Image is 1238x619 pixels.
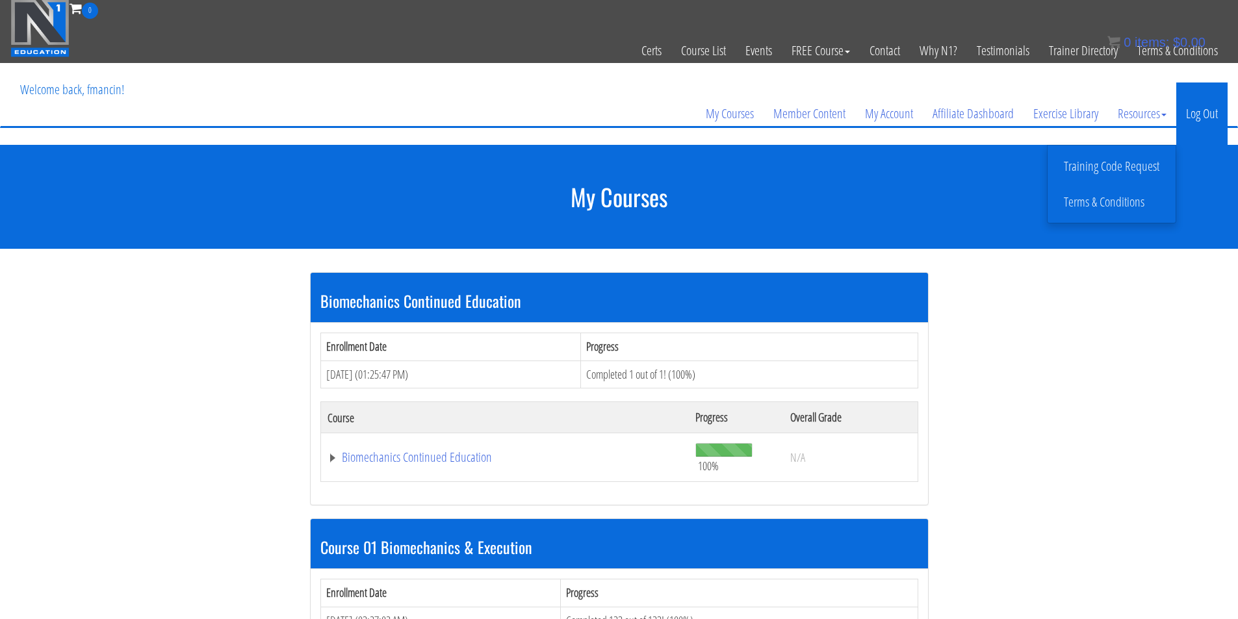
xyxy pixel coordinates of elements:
td: N/A [784,433,918,482]
th: Overall Grade [784,402,918,433]
a: Why N1? [910,19,967,82]
a: Log Out [1176,82,1228,145]
a: Course List [671,19,736,82]
a: Resources [1108,82,1176,145]
a: FREE Course [782,19,860,82]
a: Testimonials [967,19,1039,82]
th: Course [320,402,689,433]
a: Biomechanics Continued Education [328,451,683,464]
a: Affiliate Dashboard [923,82,1024,145]
th: Progress [560,579,918,607]
bdi: 0.00 [1173,35,1206,49]
h3: Course 01 Biomechanics & Execution [320,538,918,555]
span: 100% [698,459,719,473]
th: Enrollment Date [320,333,581,360]
p: Welcome back, fmancin! [10,64,134,116]
a: Exercise Library [1024,82,1108,145]
td: [DATE] (01:25:47 PM) [320,360,581,388]
a: Certs [632,19,671,82]
th: Progress [689,402,783,433]
span: $ [1173,35,1180,49]
a: 0 items: $0.00 [1107,35,1206,49]
td: Completed 1 out of 1! (100%) [581,360,918,388]
a: Trainer Directory [1039,19,1128,82]
a: Events [736,19,782,82]
a: My Courses [696,82,764,145]
img: icon11.png [1107,36,1120,49]
span: 0 [1124,35,1131,49]
a: My Account [855,82,923,145]
a: Terms & Conditions [1051,191,1172,214]
th: Enrollment Date [320,579,560,607]
h3: Biomechanics Continued Education [320,292,918,309]
span: items: [1135,35,1169,49]
a: Contact [860,19,910,82]
th: Progress [581,333,918,360]
a: Member Content [764,82,855,145]
a: Training Code Request [1051,155,1172,178]
span: 0 [82,3,98,19]
a: Terms & Conditions [1128,19,1228,82]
